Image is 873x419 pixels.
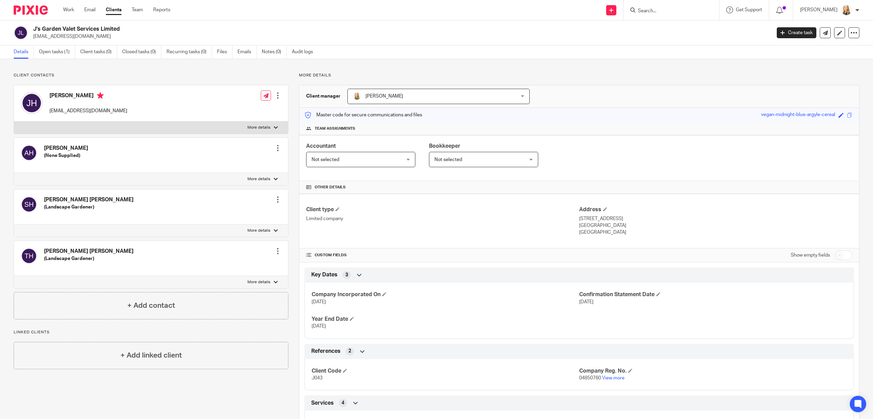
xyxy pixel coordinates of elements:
span: Team assignments [315,126,355,131]
a: View more [602,376,625,380]
h4: [PERSON_NAME] [44,145,88,152]
p: More details [247,125,270,130]
span: Accountant [306,143,336,149]
span: Not selected [434,157,462,162]
a: Open tasks (1) [39,45,75,59]
img: svg%3E [21,196,37,213]
img: svg%3E [21,145,37,161]
a: Audit logs [292,45,318,59]
h2: J's Garden Valet Services Limited [33,26,620,33]
h5: (Landscape Gardener) [44,255,133,262]
p: [EMAIL_ADDRESS][DOMAIN_NAME] [33,33,767,40]
a: Recurring tasks (0) [167,45,212,59]
p: More details [299,73,859,78]
p: [STREET_ADDRESS] [579,215,852,222]
h4: [PERSON_NAME] [PERSON_NAME] [44,248,133,255]
img: svg%3E [14,26,28,40]
a: Files [217,45,232,59]
p: Master code for secure communications and files [304,112,422,118]
p: [EMAIL_ADDRESS][DOMAIN_NAME] [49,107,127,114]
h5: (Landscape Gardener) [44,204,133,211]
span: 3 [345,272,348,278]
h3: Client manager [306,93,341,100]
span: 04850760 [579,376,601,380]
a: Reports [153,6,170,13]
a: Work [63,6,74,13]
p: More details [247,228,270,233]
h4: Confirmation Statement Date [579,291,847,298]
span: Not selected [312,157,339,162]
span: J043 [312,376,323,380]
img: Pixie [14,5,48,15]
a: Details [14,45,34,59]
p: [PERSON_NAME] [800,6,838,13]
span: [DATE] [312,324,326,329]
h4: Year End Date [312,316,579,323]
p: More details [247,279,270,285]
img: svg%3E [21,248,37,264]
a: Emails [238,45,257,59]
span: 4 [342,400,344,406]
span: Services [311,400,334,407]
h4: + Add linked client [120,350,182,361]
h4: CUSTOM FIELDS [306,252,579,258]
h4: [PERSON_NAME] [PERSON_NAME] [44,196,133,203]
a: Clients [106,6,121,13]
p: Client contacts [14,73,288,78]
img: Headshot%20White%20Background.jpg [353,92,361,100]
span: [PERSON_NAME] [366,94,403,99]
h4: Company Incorporated On [312,291,579,298]
p: Limited company [306,215,579,222]
p: [GEOGRAPHIC_DATA] [579,229,852,236]
span: [DATE] [579,300,593,304]
h4: Address [579,206,852,213]
input: Search [637,8,699,14]
span: Get Support [736,8,762,12]
span: 2 [348,348,351,355]
span: Bookkeeper [429,143,460,149]
h4: Client Code [312,367,579,375]
h4: Company Reg. No. [579,367,847,375]
h5: (None Supplied) [44,152,88,159]
img: svg%3E [21,92,43,114]
a: Team [132,6,143,13]
h4: [PERSON_NAME] [49,92,127,101]
h4: Client type [306,206,579,213]
img: Headshot%20White%20Background.jpg [841,5,852,16]
p: [GEOGRAPHIC_DATA] [579,222,852,229]
span: Other details [315,185,346,190]
a: Closed tasks (0) [122,45,161,59]
i: Primary [97,92,104,99]
span: [DATE] [312,300,326,304]
h4: + Add contact [127,300,175,311]
p: Linked clients [14,330,288,335]
p: More details [247,176,270,182]
label: Show empty fields [791,252,830,259]
a: Create task [777,27,816,38]
span: References [311,348,341,355]
div: vegan-midnight-blue-argyle-cereal [761,111,835,119]
a: Email [84,6,96,13]
a: Notes (0) [262,45,287,59]
a: Client tasks (0) [80,45,117,59]
span: Key Dates [311,271,338,278]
